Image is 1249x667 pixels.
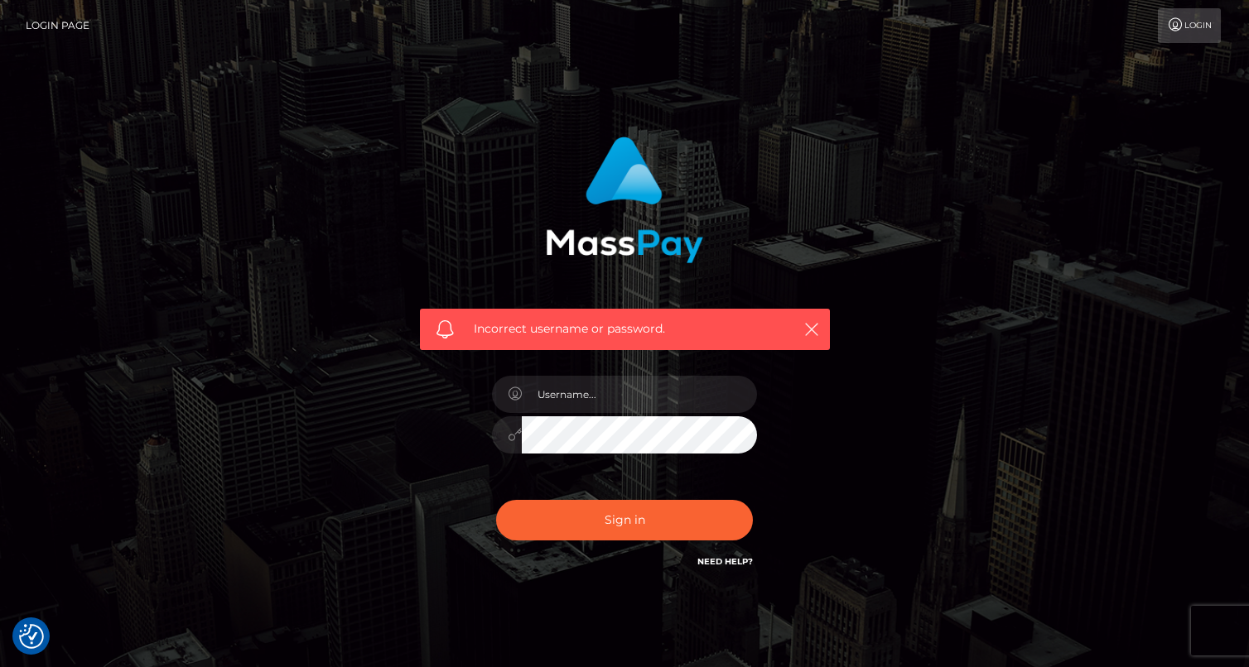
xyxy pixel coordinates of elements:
img: Revisit consent button [19,624,44,649]
a: Login Page [26,8,89,43]
img: MassPay Login [546,137,703,263]
a: Login [1158,8,1221,43]
a: Need Help? [697,556,753,567]
button: Consent Preferences [19,624,44,649]
input: Username... [522,376,757,413]
button: Sign in [496,500,753,540]
span: Incorrect username or password. [474,320,776,338]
